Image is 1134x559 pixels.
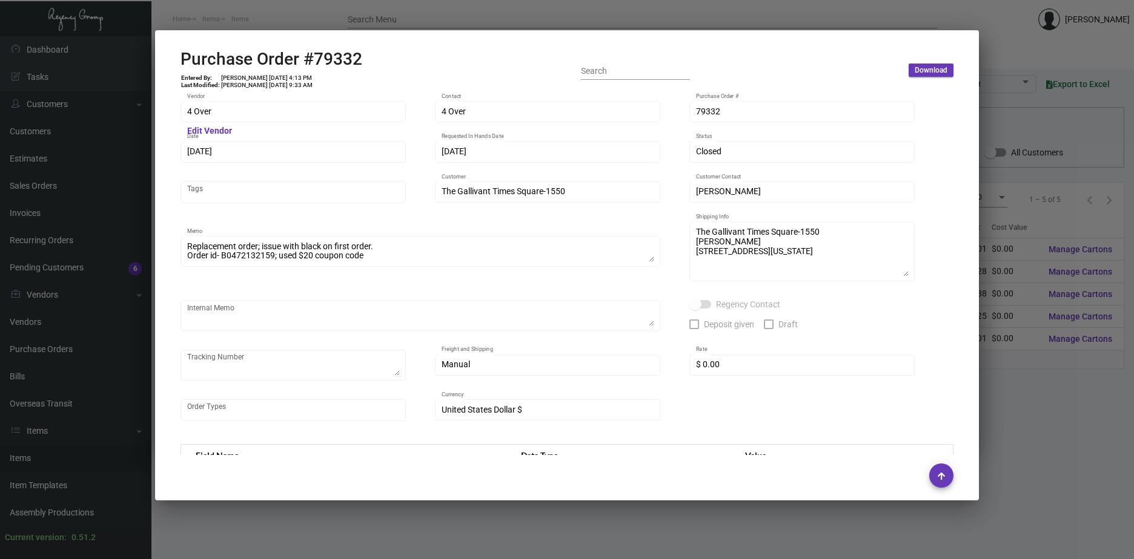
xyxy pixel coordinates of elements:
[915,65,947,76] span: Download
[733,445,953,466] th: Value
[181,445,509,466] th: Field Name
[181,82,220,89] td: Last Modified:
[71,531,96,544] div: 0.51.2
[181,74,220,82] td: Entered By:
[696,146,721,156] span: Closed
[509,445,733,466] th: Data Type
[909,64,953,77] button: Download
[220,82,313,89] td: [PERSON_NAME] [DATE] 9:33 AM
[442,359,470,369] span: Manual
[220,74,313,82] td: [PERSON_NAME] [DATE] 4:13 PM
[181,49,362,70] h2: Purchase Order #79332
[187,126,232,136] mat-hint: Edit Vendor
[716,297,780,312] span: Regency Contact
[704,317,754,332] span: Deposit given
[5,531,67,544] div: Current version:
[778,317,798,332] span: Draft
